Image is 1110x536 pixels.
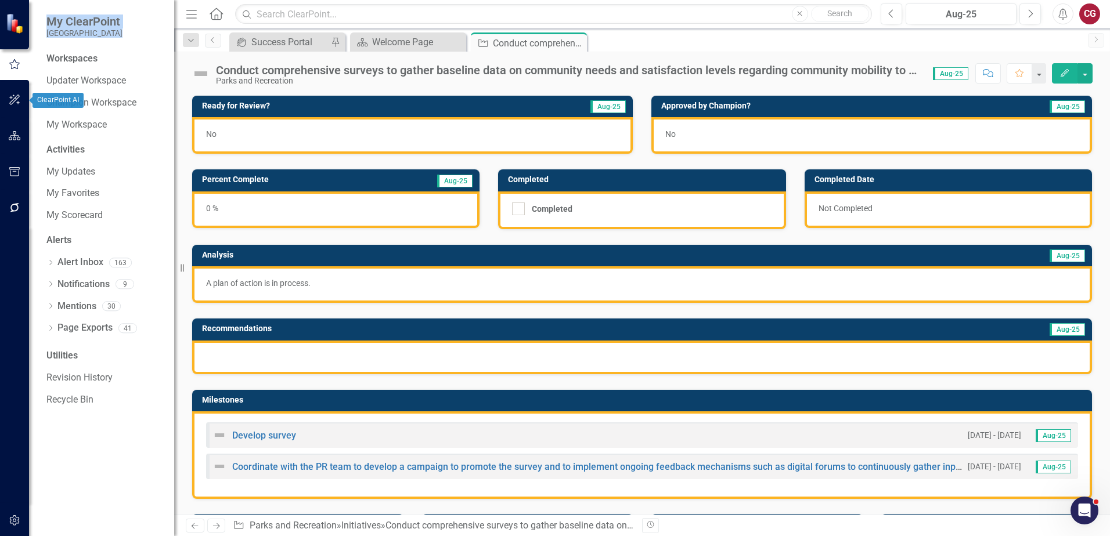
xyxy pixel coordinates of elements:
[46,28,122,38] small: [GEOGRAPHIC_DATA]
[212,459,226,473] img: Not Defined
[232,35,328,49] a: Success Portal
[202,102,478,110] h3: Ready for Review?
[216,64,921,77] div: Conduct comprehensive surveys to gather baseline data on community needs and satisfaction levels ...
[508,175,780,184] h3: Completed
[232,461,966,472] a: Coordinate with the PR team to develop a campaign to promote the survey and to implement ongoing ...
[805,191,1092,228] div: Not Completed
[46,349,163,363] div: Utilities
[827,9,852,18] span: Search
[815,175,1086,184] h3: Completed Date
[1036,461,1071,473] span: Aug-25
[235,4,872,24] input: Search ClearPoint...
[46,52,98,66] div: Workspaces
[590,100,626,113] span: Aug-25
[665,129,676,139] span: No
[212,428,226,442] img: Not Defined
[1050,249,1085,262] span: Aug-25
[57,300,96,313] a: Mentions
[6,13,26,33] img: ClearPoint Strategy
[1050,323,1085,336] span: Aug-25
[968,430,1021,441] small: [DATE] - [DATE]
[1079,3,1100,24] button: CG
[353,35,463,49] a: Welcome Page
[250,520,337,531] a: Parks and Recreation
[202,324,782,333] h3: Recommendations
[232,430,296,441] a: Develop survey
[192,64,210,83] img: Not Defined
[341,520,381,531] a: Initiatives
[46,118,163,132] a: My Workspace
[118,324,137,334] div: 41
[385,520,1108,531] div: Conduct comprehensive surveys to gather baseline data on community needs and satisfaction levels ...
[109,258,132,267] div: 163
[46,96,163,110] a: Champion Workspace
[1050,100,1085,113] span: Aug-25
[46,371,163,385] a: Revision History
[46,143,163,157] div: Activities
[1071,497,1098,524] iframe: Intercom live chat
[116,279,134,289] div: 9
[46,234,163,247] div: Alerts
[372,35,463,49] div: Welcome Page
[46,74,163,88] a: Updater Workspace
[57,278,110,291] a: Notifications
[206,277,1078,289] p: A plan of action is in process.
[46,187,163,200] a: My Favorites
[102,302,121,312] div: 30
[46,165,163,179] a: My Updates
[661,102,963,110] h3: Approved by Champion?
[233,519,633,533] div: » »
[202,175,378,184] h3: Percent Complete
[437,175,473,187] span: Aug-25
[216,77,921,85] div: Parks and Recreation
[968,461,1021,472] small: [DATE] - [DATE]
[57,321,113,335] a: Page Exports
[206,129,217,139] span: No
[906,3,1017,24] button: Aug-25
[46,393,163,407] a: Recycle Bin
[33,93,84,108] div: ClearPoint AI
[192,191,480,228] div: 0 %
[933,67,968,80] span: Aug-25
[202,396,1086,404] h3: Milestones
[811,6,869,22] button: Search
[493,36,584,50] div: Conduct comprehensive surveys to gather baseline data on community needs and satisfaction levels ...
[46,15,122,28] span: My ClearPoint
[202,251,610,259] h3: Analysis
[46,209,163,222] a: My Scorecard
[1036,429,1071,442] span: Aug-25
[251,35,328,49] div: Success Portal
[57,256,103,269] a: Alert Inbox
[910,8,1012,21] div: Aug-25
